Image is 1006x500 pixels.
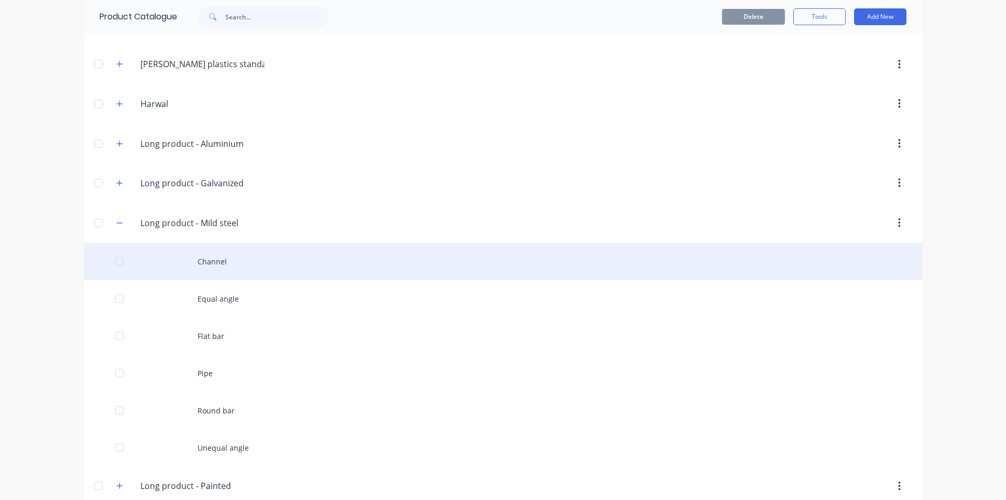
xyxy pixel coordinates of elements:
[84,429,922,466] div: Unequal angle
[793,8,846,25] button: Tools
[84,317,922,355] div: Flat bar
[140,480,265,492] input: Enter category name
[140,58,265,70] input: Enter category name
[140,217,265,229] input: Enter category name
[84,243,922,280] div: Channel
[854,8,906,25] button: Add New
[225,6,329,27] input: Search...
[84,392,922,429] div: Round bar
[140,98,265,110] input: Enter category name
[84,355,922,392] div: Pipe
[140,177,265,189] input: Enter category name
[84,280,922,317] div: Equal angle
[722,9,785,25] button: Delete
[140,137,265,150] input: Enter category name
